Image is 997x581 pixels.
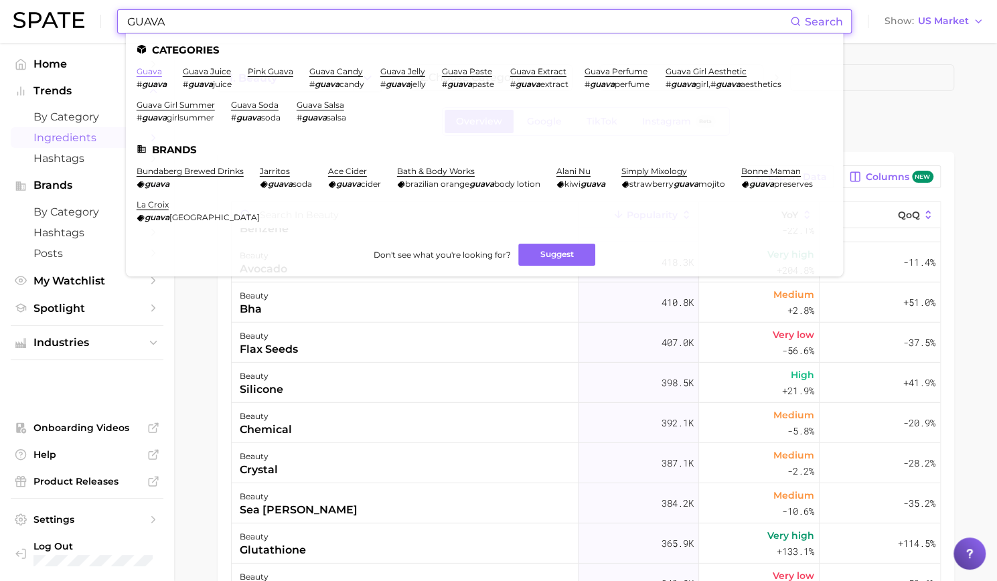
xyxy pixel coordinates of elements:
span: Very low [773,327,814,343]
a: Product Releases [11,471,163,491]
span: Onboarding Videos [33,422,141,434]
button: QoQ [820,202,940,228]
a: Posts [11,243,163,264]
span: Columns [865,171,933,183]
span: kiwi [564,179,581,189]
a: guava paste [442,66,492,76]
em: guava [302,112,327,122]
button: beautyflax seeds407.0kVery low-56.6%-37.5% [232,323,940,363]
span: body lotion [494,179,540,189]
span: -56.6% [782,343,814,359]
div: beauty [240,408,292,424]
em: guava [145,212,169,222]
a: guava jelly [380,66,425,76]
span: soda [293,179,312,189]
span: strawberry [629,179,674,189]
span: -2.2% [787,463,814,479]
span: preserves [774,179,813,189]
div: beauty [240,529,306,545]
span: High [791,367,814,383]
span: Search [805,15,843,28]
span: # [309,79,315,89]
span: # [231,112,236,122]
span: Help [33,448,141,461]
span: +51.0% [903,295,935,311]
span: mojito [698,179,725,189]
span: Don't see what you're looking for? [373,250,510,260]
button: Suggest [518,244,595,266]
span: # [137,112,142,122]
span: aesthetics [741,79,781,89]
em: guava [336,179,361,189]
span: -28.2% [903,455,935,471]
span: # [510,79,516,89]
div: , [666,79,781,89]
div: sea [PERSON_NAME] [240,502,358,518]
div: beauty [240,288,269,304]
a: alani nu [556,166,591,176]
a: Ingredients [11,127,163,148]
span: Medium [773,407,814,423]
span: # [137,79,142,89]
span: new [912,171,933,183]
a: Spotlight [11,298,163,319]
a: My Watchlist [11,270,163,291]
span: -11.4% [903,254,935,270]
button: beautysilicone398.5kHigh+21.9%+41.9% [232,363,940,403]
span: Medium [773,447,814,463]
span: Log Out [33,540,168,552]
span: salsa [327,112,346,122]
span: cider [361,179,381,189]
span: extract [540,79,568,89]
span: Medium [773,487,814,503]
span: -20.9% [903,415,935,431]
a: Log out. Currently logged in with e-mail jchen@interparfumsinc.com. [11,536,163,570]
button: Industries [11,333,163,353]
span: # [442,79,447,89]
a: la croix [137,199,169,210]
a: ace cider [328,166,367,176]
span: 387.1k [662,455,694,471]
span: Hashtags [33,152,141,165]
button: ShowUS Market [881,13,987,30]
em: guava [516,79,540,89]
div: beauty [240,368,283,384]
span: -35.2% [903,495,935,511]
a: bath & body works [397,166,475,176]
span: Product Releases [33,475,141,487]
button: Columnsnew [842,165,940,188]
a: guava juice [183,66,231,76]
li: Brands [137,144,832,155]
a: simply mixology [621,166,687,176]
span: # [183,79,188,89]
a: by Category [11,201,163,222]
span: girl [696,79,708,89]
a: guava extract [510,66,566,76]
em: guava [268,179,293,189]
a: bundaberg brewed drinks [137,166,244,176]
div: beauty [240,448,278,465]
em: guava [145,179,169,189]
span: -5.8% [787,423,814,439]
em: guava [590,79,615,89]
a: guava perfume [585,66,647,76]
em: guava [236,112,261,122]
em: guava [315,79,339,89]
em: guava [469,179,494,189]
a: pink guava [248,66,293,76]
span: brazilian orange [405,179,469,189]
span: +2.8% [787,303,814,319]
a: Hashtags [11,148,163,169]
span: soda [261,112,281,122]
span: US Market [918,17,969,25]
span: +114.5% [898,535,935,552]
span: Home [33,58,141,70]
input: Search here for a brand, industry, or ingredient [126,10,790,33]
div: glutathione [240,542,306,558]
a: jarritos [260,166,290,176]
div: bha [240,301,269,317]
a: Settings [11,509,163,529]
span: # [297,112,302,122]
span: by Category [33,110,141,123]
div: flax seeds [240,341,298,357]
